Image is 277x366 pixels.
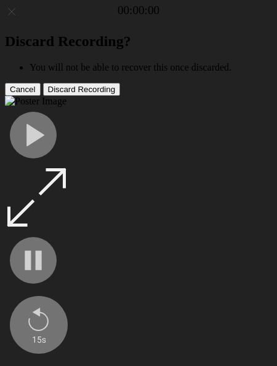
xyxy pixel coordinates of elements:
a: 00:00:00 [118,4,159,17]
button: Cancel [5,83,41,96]
h2: Discard Recording? [5,33,272,50]
li: You will not be able to recover this once discarded. [30,62,272,73]
img: Poster Image [5,96,66,107]
button: Discard Recording [43,83,121,96]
